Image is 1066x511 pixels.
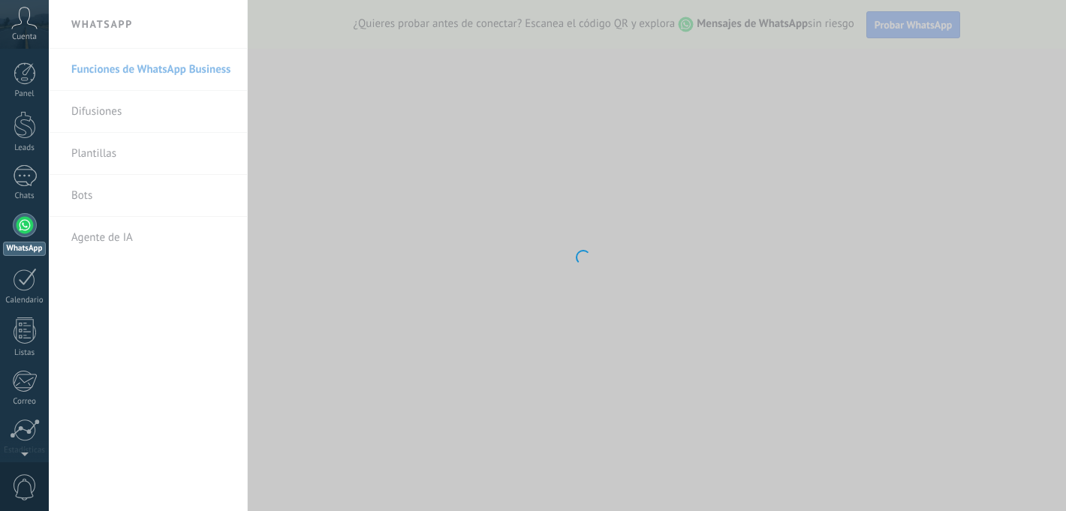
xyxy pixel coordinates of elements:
[12,32,37,42] span: Cuenta
[3,348,47,358] div: Listas
[3,397,47,407] div: Correo
[3,89,47,99] div: Panel
[3,242,46,256] div: WhatsApp
[3,296,47,305] div: Calendario
[3,143,47,153] div: Leads
[3,191,47,201] div: Chats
